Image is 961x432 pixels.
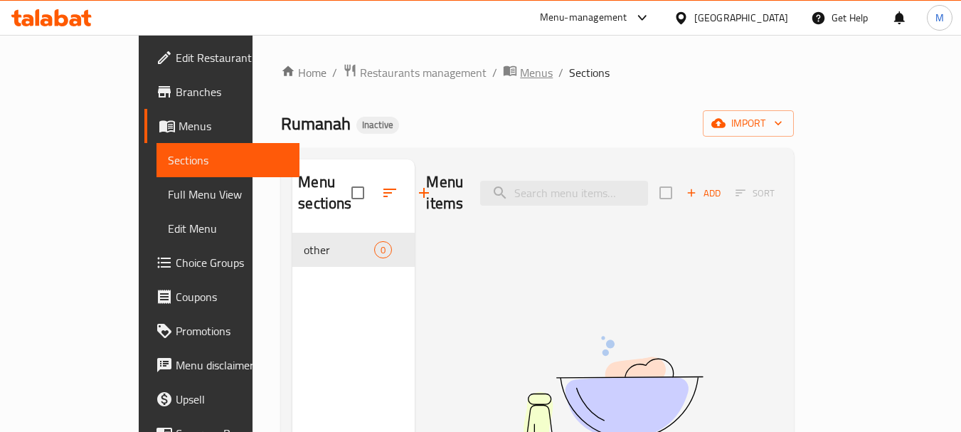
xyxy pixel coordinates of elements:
[144,280,299,314] a: Coupons
[935,10,944,26] span: M
[407,176,441,210] button: Add section
[304,241,374,258] span: other
[356,119,399,131] span: Inactive
[176,49,288,66] span: Edit Restaurant
[292,227,415,273] nav: Menu sections
[281,107,351,139] span: Rumanah
[176,322,288,339] span: Promotions
[168,186,288,203] span: Full Menu View
[360,64,487,81] span: Restaurants management
[694,10,788,26] div: [GEOGRAPHIC_DATA]
[144,75,299,109] a: Branches
[703,110,794,137] button: import
[176,391,288,408] span: Upsell
[144,246,299,280] a: Choice Groups
[144,314,299,348] a: Promotions
[176,288,288,305] span: Coupons
[281,64,326,81] a: Home
[298,172,351,214] h2: Menu sections
[168,220,288,237] span: Edit Menu
[343,63,487,82] a: Restaurants management
[375,243,391,257] span: 0
[492,64,497,81] li: /
[540,9,627,26] div: Menu-management
[176,254,288,271] span: Choice Groups
[558,64,563,81] li: /
[179,117,288,135] span: Menus
[144,109,299,143] a: Menus
[503,63,553,82] a: Menus
[426,172,463,214] h2: Menu items
[373,176,407,210] span: Sort sections
[374,241,392,258] div: items
[726,182,784,204] span: Select section first
[144,348,299,382] a: Menu disclaimer
[168,152,288,169] span: Sections
[681,182,726,204] button: Add
[144,382,299,416] a: Upsell
[144,41,299,75] a: Edit Restaurant
[156,211,299,246] a: Edit Menu
[681,182,726,204] span: Add item
[343,178,373,208] span: Select all sections
[356,117,399,134] div: Inactive
[176,357,288,374] span: Menu disclaimer
[156,177,299,211] a: Full Menu View
[156,143,299,177] a: Sections
[520,64,553,81] span: Menus
[569,64,610,81] span: Sections
[684,185,723,201] span: Add
[332,64,337,81] li: /
[281,63,794,82] nav: breadcrumb
[480,181,648,206] input: search
[714,115,782,132] span: import
[292,233,415,267] div: other0
[176,83,288,100] span: Branches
